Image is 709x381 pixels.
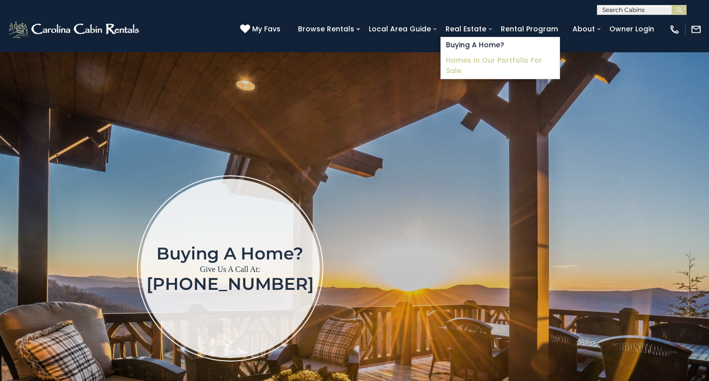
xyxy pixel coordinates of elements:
p: Give Us A Call At: [146,262,314,276]
a: Browse Rentals [293,21,359,37]
img: mail-regular-white.png [691,24,702,35]
a: Local Area Guide [364,21,436,37]
img: White-1-2.png [7,19,142,39]
span: My Favs [252,24,281,34]
img: phone-regular-white.png [669,24,680,35]
a: [PHONE_NUMBER] [146,273,314,294]
a: My Favs [240,24,283,35]
a: Rental Program [496,21,563,37]
a: About [567,21,600,37]
a: Buying A Home? [441,37,560,53]
a: Owner Login [604,21,659,37]
a: Homes in Our Portfolio For Sale [441,53,560,79]
a: Real Estate [440,21,491,37]
h1: Buying a home? [146,245,314,262]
